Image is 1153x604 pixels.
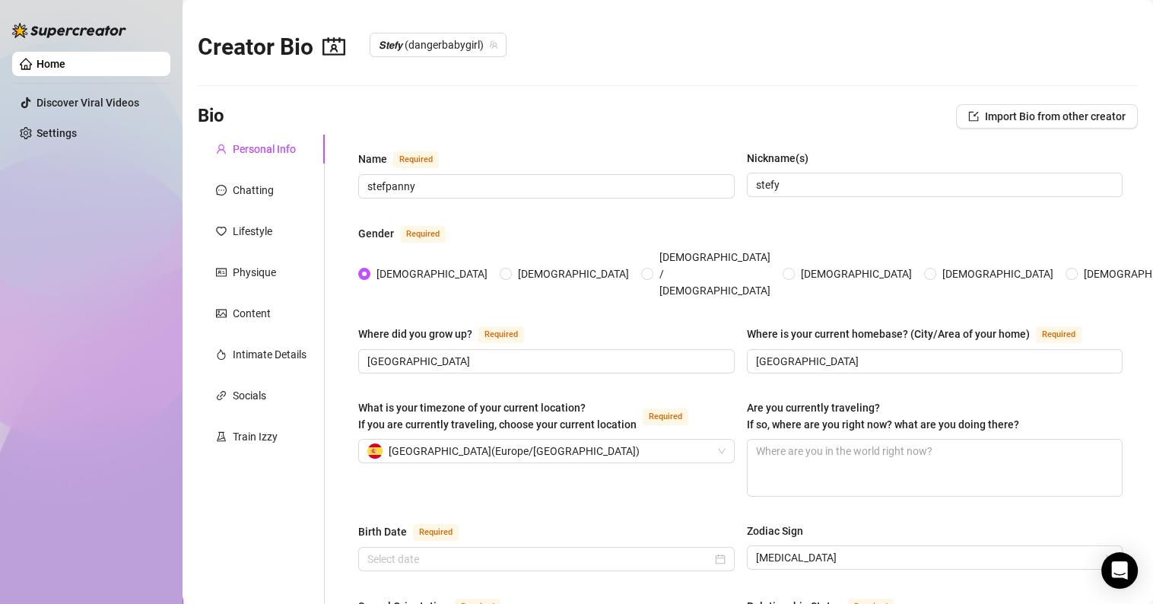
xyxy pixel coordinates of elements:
a: Settings [37,127,77,139]
span: Required [478,326,524,343]
input: Nickname(s) [756,176,1111,193]
span: experiment [216,431,227,442]
a: Home [37,58,65,70]
span: Required [413,524,459,541]
button: Import Bio from other creator [956,104,1138,129]
span: Required [393,151,439,168]
label: Zodiac Sign [747,523,814,539]
span: [DEMOGRAPHIC_DATA] [936,265,1059,282]
span: Required [643,408,688,425]
div: Where is your current homebase? (City/Area of your home) [747,326,1030,342]
img: logo-BBDzfeDw.svg [12,23,126,38]
span: [DEMOGRAPHIC_DATA] [795,265,918,282]
div: Where did you grow up? [358,326,472,342]
span: Required [1036,326,1082,343]
h3: Bio [198,104,224,129]
input: Where did you grow up? [367,353,723,370]
span: Are you currently traveling? If so, where are you right now? what are you doing there? [747,402,1019,431]
div: Socials [233,387,266,404]
span: [GEOGRAPHIC_DATA] ( Europe/[GEOGRAPHIC_DATA] ) [389,440,640,463]
label: Birth Date [358,523,475,541]
span: [DEMOGRAPHIC_DATA] [512,265,635,282]
div: Personal Info [233,141,296,157]
div: Gender [358,225,394,242]
div: Zodiac Sign [747,523,803,539]
div: Train Izzy [233,428,278,445]
div: Content [233,305,271,322]
span: Import Bio from other creator [985,110,1126,122]
div: Open Intercom Messenger [1101,552,1138,589]
span: 𝙎𝙩𝙚𝙛𝙮 (dangerbabygirl) [379,33,497,56]
span: contacts [322,35,345,58]
span: [DEMOGRAPHIC_DATA] / [DEMOGRAPHIC_DATA] [653,249,777,299]
div: Name [358,151,387,167]
a: Discover Viral Videos [37,97,139,109]
h2: Creator Bio [198,33,345,62]
span: picture [216,308,227,319]
div: Nickname(s) [747,150,808,167]
label: Where did you grow up? [358,325,541,343]
label: Gender [358,224,462,243]
input: Where is your current homebase? (City/Area of your home) [756,353,1111,370]
div: Birth Date [358,523,407,540]
input: Birth Date [367,551,712,567]
div: Physique [233,264,276,281]
span: [DEMOGRAPHIC_DATA] [370,265,494,282]
label: Nickname(s) [747,150,819,167]
div: Chatting [233,182,274,199]
span: Required [400,226,446,243]
span: message [216,185,227,196]
span: import [968,111,979,122]
input: Name [367,178,723,195]
div: Intimate Details [233,346,307,363]
label: Name [358,150,456,168]
span: fire [216,349,227,360]
span: link [216,390,227,401]
span: What is your timezone of your current location? If you are currently traveling, choose your curre... [358,402,637,431]
span: user [216,144,227,154]
span: Cancer [756,546,1114,569]
img: es [367,443,383,459]
span: heart [216,226,227,237]
label: Where is your current homebase? (City/Area of your home) [747,325,1098,343]
div: Lifestyle [233,223,272,240]
span: team [489,40,498,49]
span: idcard [216,267,227,278]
